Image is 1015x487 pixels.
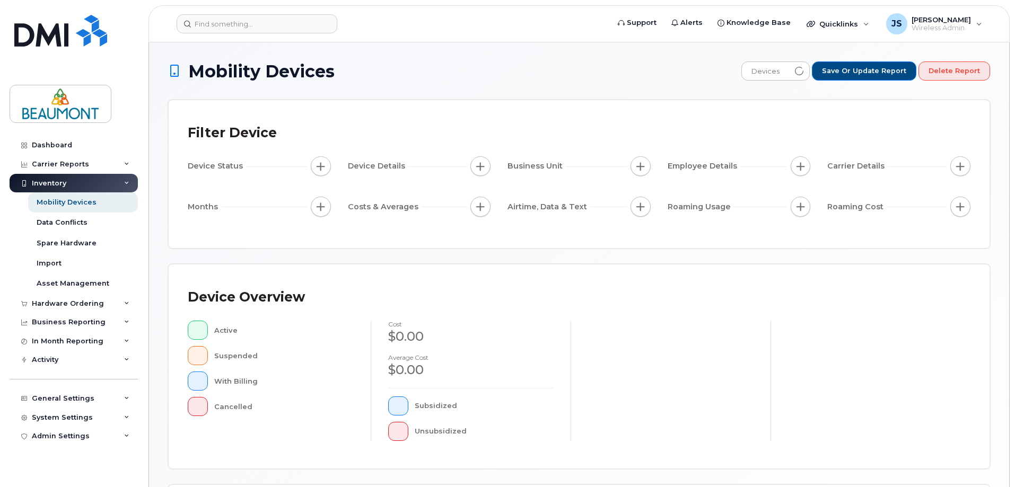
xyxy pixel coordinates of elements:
[388,327,554,346] div: $0.00
[214,397,354,416] div: Cancelled
[827,161,888,172] span: Carrier Details
[668,201,734,212] span: Roaming Usage
[827,201,887,212] span: Roaming Cost
[188,161,246,172] span: Device Status
[214,346,354,365] div: Suspended
[822,66,906,76] span: Save or Update Report
[348,161,408,172] span: Device Details
[812,61,916,81] button: Save or Update Report
[742,62,789,81] span: Devices
[507,201,590,212] span: Airtime, Data & Text
[188,284,305,311] div: Device Overview
[188,201,221,212] span: Months
[388,354,554,361] h4: Average cost
[388,361,554,379] div: $0.00
[214,321,354,340] div: Active
[388,321,554,327] h4: cost
[188,119,277,147] div: Filter Device
[188,62,335,81] span: Mobility Devices
[348,201,422,212] span: Costs & Averages
[929,66,980,76] span: Delete Report
[415,422,554,441] div: Unsubsidized
[507,161,566,172] span: Business Unit
[214,371,354,391] div: With Billing
[415,396,554,415] div: Subsidized
[918,61,990,81] button: Delete Report
[668,161,740,172] span: Employee Details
